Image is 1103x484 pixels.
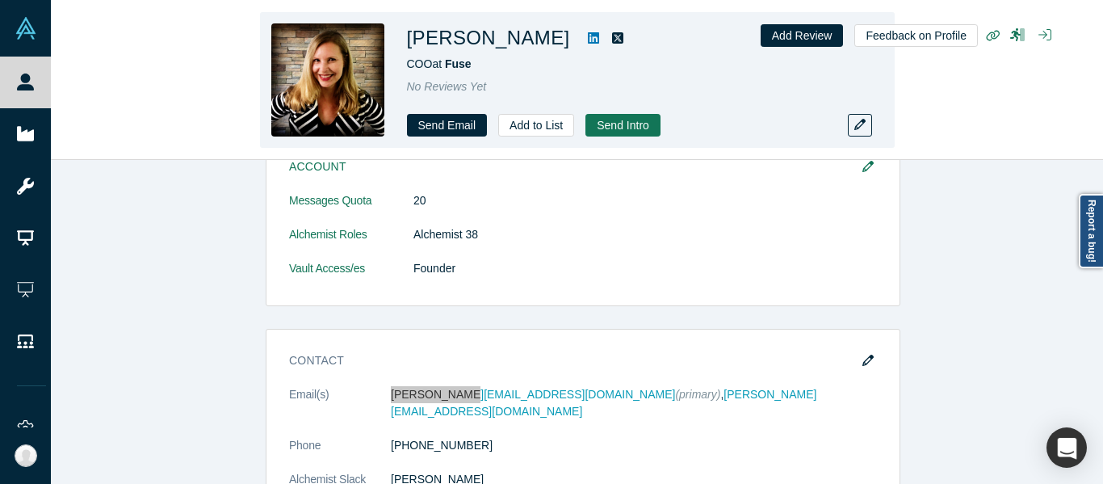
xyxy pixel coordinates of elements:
button: Feedback on Profile [854,24,978,47]
dt: Email(s) [289,386,391,437]
dd: , [391,386,877,420]
dt: Vault Access/es [289,260,413,294]
dt: Phone [289,437,391,471]
h3: Account [289,158,854,175]
a: [PERSON_NAME][EMAIL_ADDRESS][DOMAIN_NAME] [391,388,675,401]
h1: [PERSON_NAME] [407,23,570,53]
dd: Alchemist 38 [413,226,877,243]
dd: Founder [413,260,877,277]
img: Alchemist Vault Logo [15,17,37,40]
span: No Reviews Yet [407,80,487,93]
dd: 20 [413,192,877,209]
span: (primary) [675,388,720,401]
button: Add to List [498,114,574,137]
dt: Alchemist Roles [289,226,413,260]
a: [PHONE_NUMBER] [391,439,493,452]
span: COO at [407,57,472,70]
a: Report a bug! [1079,194,1103,268]
a: Fuse [445,57,472,70]
button: Add Review [761,24,844,47]
img: Jill Randell's Profile Image [271,23,384,137]
a: Send Email [407,114,488,137]
dt: Messages Quota [289,192,413,226]
img: Michelle Ann Chua's Account [15,444,37,467]
h3: Contact [289,352,854,369]
button: Send Intro [585,114,661,137]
